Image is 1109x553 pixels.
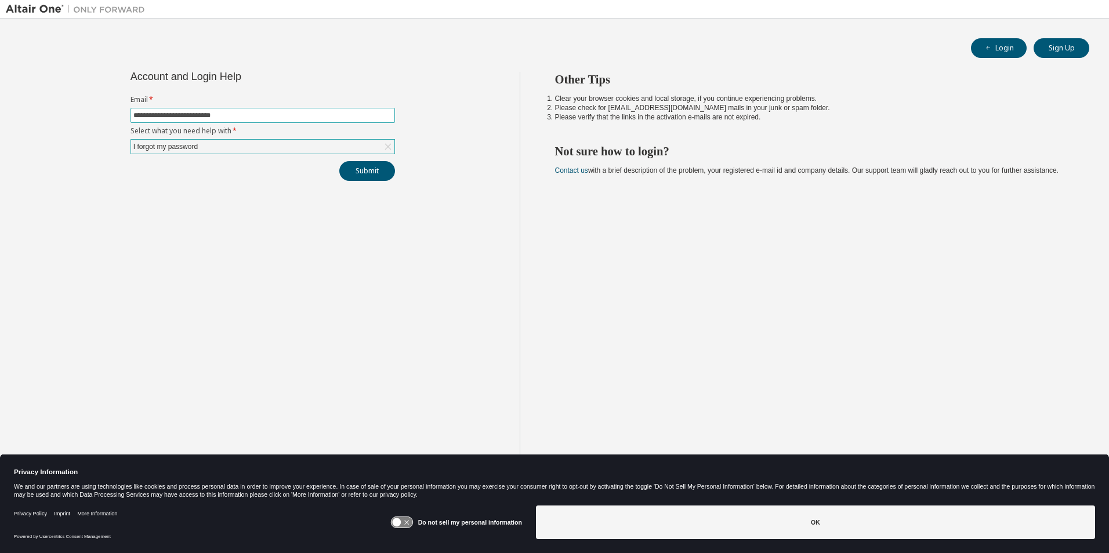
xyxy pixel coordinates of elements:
[555,103,1069,112] li: Please check for [EMAIL_ADDRESS][DOMAIN_NAME] mails in your junk or spam folder.
[555,72,1069,87] h2: Other Tips
[131,95,395,104] label: Email
[555,166,1059,174] span: with a brief description of the problem, your registered e-mail id and company details. Our suppo...
[1034,38,1089,58] button: Sign Up
[555,166,588,174] a: Contact us
[555,94,1069,103] li: Clear your browser cookies and local storage, if you continue experiencing problems.
[6,3,151,15] img: Altair One
[131,140,394,154] div: I forgot my password
[339,161,395,181] button: Submit
[132,140,200,153] div: I forgot my password
[555,112,1069,122] li: Please verify that the links in the activation e-mails are not expired.
[555,144,1069,159] h2: Not sure how to login?
[971,38,1027,58] button: Login
[131,126,395,136] label: Select what you need help with
[131,72,342,81] div: Account and Login Help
